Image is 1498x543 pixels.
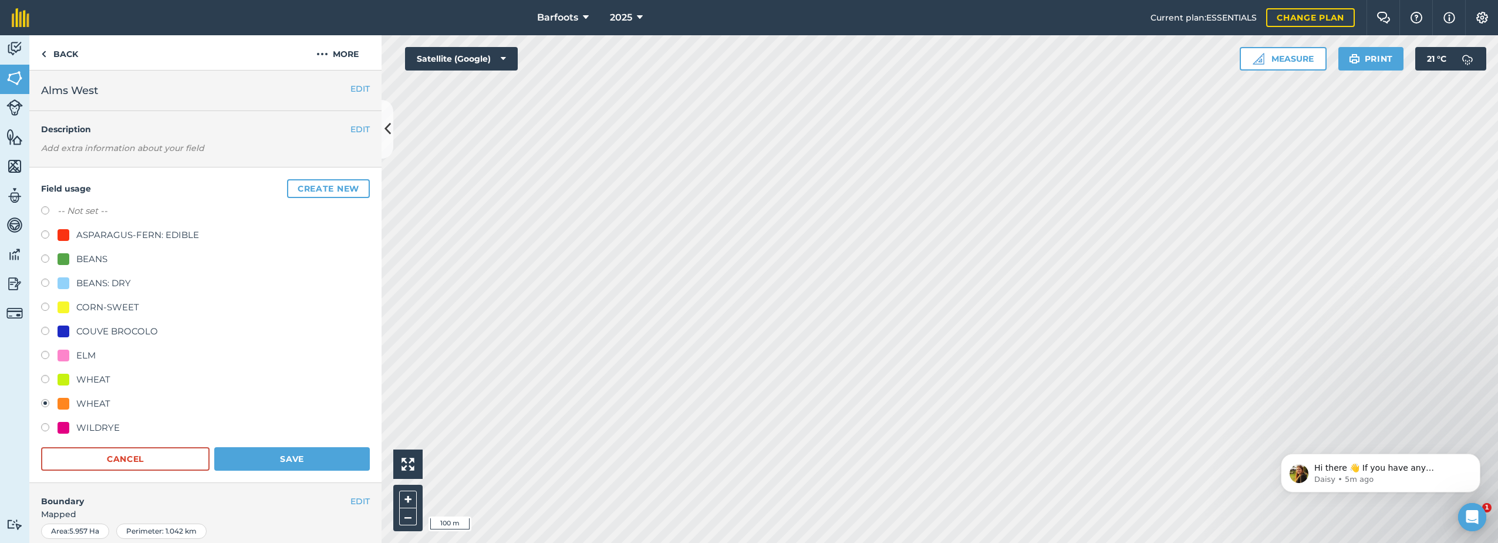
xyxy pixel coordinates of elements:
img: svg+xml;base64,PD94bWwgdmVyc2lvbj0iMS4wIiBlbmNvZGluZz0idXRmLTgiPz4KPCEtLSBHZW5lcmF0b3I6IEFkb2JlIE... [6,99,23,116]
img: svg+xml;base64,PD94bWwgdmVyc2lvbj0iMS4wIiBlbmNvZGluZz0idXRmLTgiPz4KPCEtLSBHZW5lcmF0b3I6IEFkb2JlIE... [6,275,23,293]
img: svg+xml;base64,PHN2ZyB4bWxucz0iaHR0cDovL3d3dy53My5vcmcvMjAwMC9zdmciIHdpZHRoPSI5IiBoZWlnaHQ9IjI0Ii... [41,47,46,61]
span: 1 [1482,503,1492,512]
h4: Description [41,123,370,136]
span: Alms West [41,82,98,99]
div: ELM [76,348,96,363]
img: svg+xml;base64,PHN2ZyB4bWxucz0iaHR0cDovL3d3dy53My5vcmcvMjAwMC9zdmciIHdpZHRoPSI1NiIgaGVpZ2h0PSI2MC... [6,69,23,87]
div: CORN-SWEET [76,300,139,314]
button: EDIT [350,82,370,95]
iframe: Intercom notifications message [1263,429,1498,511]
em: Add extra information about your field [41,143,204,153]
img: Ruler icon [1253,53,1264,65]
div: Perimeter : 1.042 km [116,524,207,539]
img: Four arrows, one pointing top left, one top right, one bottom right and the last bottom left [402,458,414,471]
img: svg+xml;base64,PHN2ZyB4bWxucz0iaHR0cDovL3d3dy53My5vcmcvMjAwMC9zdmciIHdpZHRoPSIxOSIgaGVpZ2h0PSIyNC... [1349,52,1360,66]
div: ASPARAGUS-FERN: EDIBLE [76,228,199,242]
img: svg+xml;base64,PHN2ZyB4bWxucz0iaHR0cDovL3d3dy53My5vcmcvMjAwMC9zdmciIHdpZHRoPSIyMCIgaGVpZ2h0PSIyNC... [316,47,328,61]
button: Print [1338,47,1404,71]
a: Change plan [1266,8,1355,27]
button: 21 °C [1415,47,1486,71]
button: Satellite (Google) [405,47,518,71]
button: Cancel [41,447,210,471]
img: Two speech bubbles overlapping with the left bubble in the forefront [1376,12,1391,24]
div: BEANS: DRY [76,276,131,290]
img: svg+xml;base64,PD94bWwgdmVyc2lvbj0iMS4wIiBlbmNvZGluZz0idXRmLTgiPz4KPCEtLSBHZW5lcmF0b3I6IEFkb2JlIE... [6,305,23,321]
button: Create new [287,179,370,198]
img: svg+xml;base64,PD94bWwgdmVyc2lvbj0iMS4wIiBlbmNvZGluZz0idXRmLTgiPz4KPCEtLSBHZW5lcmF0b3I6IEFkb2JlIE... [6,40,23,58]
img: svg+xml;base64,PD94bWwgdmVyc2lvbj0iMS4wIiBlbmNvZGluZz0idXRmLTgiPz4KPCEtLSBHZW5lcmF0b3I6IEFkb2JlIE... [1456,47,1479,71]
div: COUVE BROCOLO [76,324,158,338]
img: svg+xml;base64,PD94bWwgdmVyc2lvbj0iMS4wIiBlbmNvZGluZz0idXRmLTgiPz4KPCEtLSBHZW5lcmF0b3I6IEFkb2JlIE... [6,519,23,530]
img: A question mark icon [1409,12,1423,24]
a: Back [29,35,90,70]
button: – [399,508,417,525]
button: EDIT [350,495,370,508]
div: Open Intercom Messenger [1458,503,1486,531]
span: Mapped [29,508,382,521]
div: WILDRYE [76,421,120,435]
div: WHEAT [76,373,110,387]
img: svg+xml;base64,PD94bWwgdmVyc2lvbj0iMS4wIiBlbmNvZGluZz0idXRmLTgiPz4KPCEtLSBHZW5lcmF0b3I6IEFkb2JlIE... [6,216,23,234]
button: Save [214,447,370,471]
img: svg+xml;base64,PHN2ZyB4bWxucz0iaHR0cDovL3d3dy53My5vcmcvMjAwMC9zdmciIHdpZHRoPSI1NiIgaGVpZ2h0PSI2MC... [6,157,23,175]
img: A cog icon [1475,12,1489,24]
img: svg+xml;base64,PHN2ZyB4bWxucz0iaHR0cDovL3d3dy53My5vcmcvMjAwMC9zdmciIHdpZHRoPSI1NiIgaGVpZ2h0PSI2MC... [6,128,23,146]
button: More [293,35,382,70]
button: Measure [1240,47,1327,71]
span: 2025 [610,11,632,25]
button: + [399,491,417,508]
div: BEANS [76,252,107,266]
div: Area : 5.957 Ha [41,524,109,539]
label: -- Not set -- [58,204,107,218]
img: fieldmargin Logo [12,8,29,27]
img: svg+xml;base64,PD94bWwgdmVyc2lvbj0iMS4wIiBlbmNvZGluZz0idXRmLTgiPz4KPCEtLSBHZW5lcmF0b3I6IEFkb2JlIE... [6,187,23,205]
span: 21 ° C [1427,47,1446,71]
h4: Field usage [41,179,370,198]
button: EDIT [350,123,370,136]
span: Current plan : ESSENTIALS [1151,11,1257,24]
span: Barfoots [537,11,578,25]
h4: Boundary [29,483,350,508]
img: svg+xml;base64,PD94bWwgdmVyc2lvbj0iMS4wIiBlbmNvZGluZz0idXRmLTgiPz4KPCEtLSBHZW5lcmF0b3I6IEFkb2JlIE... [6,246,23,263]
img: svg+xml;base64,PHN2ZyB4bWxucz0iaHR0cDovL3d3dy53My5vcmcvMjAwMC9zdmciIHdpZHRoPSIxNyIgaGVpZ2h0PSIxNy... [1443,11,1455,25]
div: WHEAT [76,397,110,411]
